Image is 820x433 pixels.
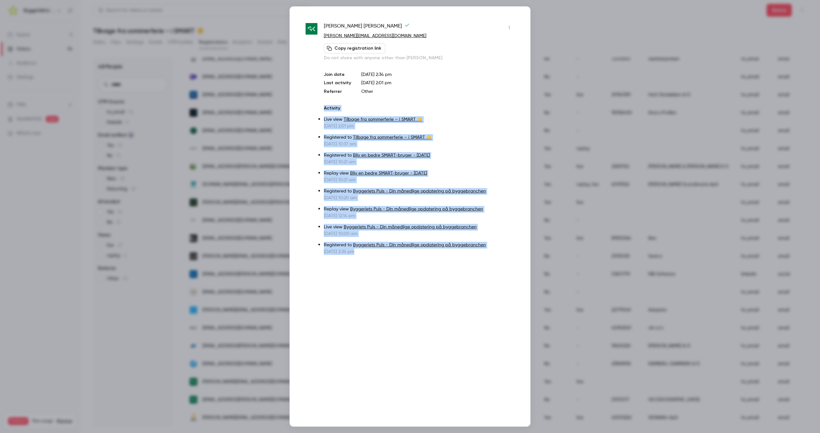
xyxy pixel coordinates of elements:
[324,242,514,249] p: Registered to
[17,37,22,42] img: tab_domain_overview_orange.svg
[324,159,514,165] p: [DATE] 10:21 am
[344,117,422,122] a: Tilbage fra sommerferie – i SMART ☀️
[24,38,57,42] div: Domain Overview
[350,207,483,211] a: Byggeriets Puls - Din månedlige opdatering på byggebranchen
[324,22,410,33] span: [PERSON_NAME] [PERSON_NAME]
[64,37,69,42] img: tab_keywords_by_traffic_grey.svg
[324,34,426,38] a: [PERSON_NAME][EMAIL_ADDRESS][DOMAIN_NAME]
[353,135,432,140] a: Tilbage fra sommerferie – i SMART ☀️
[324,213,514,219] p: [DATE] 12:14 pm
[361,81,391,85] span: [DATE] 2:01 pm
[324,105,514,111] p: Activity
[324,134,514,141] p: Registered to
[324,231,514,237] p: [DATE] 10:00 am
[353,189,486,193] a: Byggeriets Puls - Din månedlige opdatering på byggebranchen
[324,206,514,213] p: Replay view
[71,38,108,42] div: Keywords by Traffic
[324,116,514,123] p: Live view
[324,43,385,53] button: Copy registration link
[361,71,514,78] p: [DATE] 2:34 pm
[10,17,15,22] img: website_grey.svg
[324,88,351,95] p: Referrer
[306,23,317,35] img: gk.dk
[18,10,31,15] div: v 4.0.25
[324,224,514,231] p: Live view
[361,88,514,95] p: Other
[324,170,514,177] p: Replay view
[324,55,514,61] p: Do not share with anyone other than [PERSON_NAME]
[324,123,514,129] p: [DATE] 2:01 pm
[324,80,351,86] p: Last activity
[324,141,514,147] p: [DATE] 10:37 am
[324,249,514,255] p: [DATE] 2:34 pm
[324,188,514,195] p: Registered to
[353,153,430,158] a: Bliv en bedre SMART-bruger - [DATE]
[324,71,351,78] p: Join date
[17,17,70,22] div: Domain: [DOMAIN_NAME]
[324,152,514,159] p: Registered to
[10,10,15,15] img: logo_orange.svg
[350,171,427,176] a: Bliv en bedre SMART-bruger - [DATE]
[324,195,514,201] p: [DATE] 10:20 am
[344,225,477,229] a: Byggeriets Puls - Din månedlige opdatering på byggebranchen
[353,243,486,247] a: Byggeriets Puls - Din månedlige opdatering på byggebranchen
[324,177,514,183] p: [DATE] 10:21 am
